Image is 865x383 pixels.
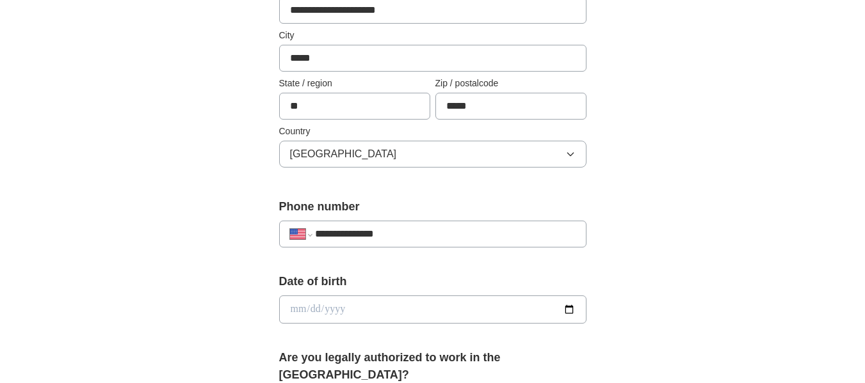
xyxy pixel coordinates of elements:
[279,77,430,90] label: State / region
[279,198,586,215] label: Phone number
[279,29,586,42] label: City
[279,125,586,138] label: Country
[279,273,586,290] label: Date of birth
[279,141,586,168] button: [GEOGRAPHIC_DATA]
[435,77,586,90] label: Zip / postalcode
[290,146,397,162] span: [GEOGRAPHIC_DATA]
